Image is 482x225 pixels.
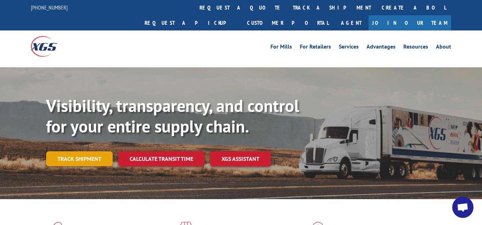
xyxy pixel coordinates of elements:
[366,44,396,52] a: Advantages
[31,4,68,11] a: [PHONE_NUMBER]
[436,44,451,52] a: About
[139,15,242,30] a: Request a pickup
[46,95,299,137] b: Visibility, transparency, and control for your entire supply chain.
[242,15,334,30] a: Customer Portal
[210,151,271,167] a: XGS ASSISTANT
[403,44,428,52] a: Resources
[46,151,113,166] a: Track shipment
[300,44,331,52] a: For Retailers
[334,15,369,30] a: Agent
[270,44,292,52] a: For Mills
[369,15,451,30] a: Join Our Team
[452,197,473,218] div: Open chat
[339,44,359,52] a: Services
[118,151,204,167] a: Calculate transit time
